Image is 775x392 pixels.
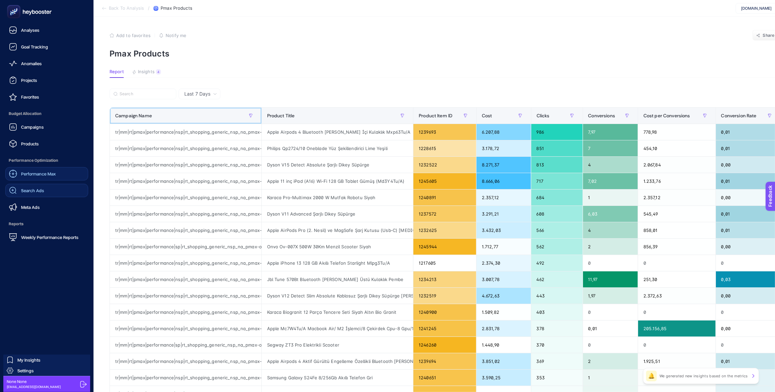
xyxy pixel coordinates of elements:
a: Projects [5,74,88,87]
div: tr|mm|rt|pmax|performance|nsp|rt_shopping_generic_nsp_na_pmax-other-all-products-new|na|d2c|AOP|O... [110,304,261,320]
div: 566 [531,222,583,238]
span: Search Ads [21,188,44,193]
div: 2.357,12 [638,189,716,206]
div: 1.925,51 [638,353,716,369]
div: 7 [583,140,638,156]
a: Analyses [5,23,88,37]
div: Apple AirPods Pro (2. Nesil) ve MagSafe Şarj Kutusu (Usb‐C) [MEDICAL_DATA] Mtjv3Tu/A [262,222,413,238]
div: 3.851,02 [476,353,531,369]
div: 370 [531,337,583,353]
div: 684 [531,189,583,206]
div: 1 [583,370,638,386]
div: 1228615 [413,140,476,156]
div: 454,10 [638,140,716,156]
div: 3.432,03 [476,222,531,238]
div: Apple Airpods 4 Bluetooth [PERSON_NAME] İçi Kulaklık Mxp63Tu/A [262,124,413,140]
div: 3.291,21 [476,206,531,222]
span: Notify me [166,33,186,38]
div: Onvo Ov-007X 500W 30Km Menzil Scooter Siyah [262,239,413,255]
div: 1246260 [413,337,476,353]
span: Projects [21,78,37,83]
span: Campaigns [21,124,44,130]
span: Campaign Name [115,113,152,118]
span: Report [110,69,124,75]
div: 4 [156,69,161,75]
span: Meta Ads [21,205,40,210]
div: 0 [638,255,716,271]
div: Dyson V15 Detect Absolute Şarjlı Dikey Süpürge [262,157,413,173]
a: Settings [3,365,90,376]
div: Jbl Tune 570Bt Bluetooth [PERSON_NAME] Üstü Kulaklık Pembe [262,271,413,287]
div: 856,39 [638,239,716,255]
div: tr|mm|rt|pmax|performance|nsp|rt_shopping_generic_nsp_na_pmax-other-top-seller|na|d2c|AOP|OSB0002JUP [110,124,261,140]
a: Search Ads [5,184,88,197]
a: Favorites [5,90,88,104]
div: 0 [583,304,638,320]
div: 4.672,63 [476,288,531,304]
div: 443 [531,288,583,304]
div: 11,97 [583,271,638,287]
div: Dyson V11 Advanced Şarjlı Dikey Süpürge [262,206,413,222]
div: 1245944 [413,239,476,255]
div: 0 [583,255,638,271]
div: 3.590,25 [638,370,716,386]
div: 1232625 [413,222,476,238]
div: 4 [583,157,638,173]
div: 6,03 [583,206,638,222]
div: 0 [638,337,716,353]
button: Notify me [159,33,186,38]
div: 403 [531,304,583,320]
div: Apple Mc7W4Tu/A Macbook Air/ M2 İşlemci/8 Çekirdek Cpu-8 Gpu/16Gb Ram/256Gb Ssd/13.6" Starlight [262,320,413,337]
div: 3.178,72 [476,140,531,156]
span: Product Title [267,113,295,118]
div: 2 [583,353,638,369]
div: 1245605 [413,173,476,189]
div: Samsung Galaxy S24Fe 8/256Gb Akıllı Telefon Gri [262,370,413,386]
div: 1240900 [413,304,476,320]
div: 813 [531,157,583,173]
div: tr|mm|rt|pmax|performance|nsp|rt_shopping_generic_nsp_na_pmax-other-top-seller|na|d2c|AOP|OSB0002JUP [110,157,261,173]
div: 778,98 [638,124,716,140]
div: 7,97 [583,124,638,140]
div: 2.831,78 [476,320,531,337]
div: 492 [531,255,583,271]
div: 3.007,78 [476,271,531,287]
div: 986 [531,124,583,140]
div: 1240891 [413,189,476,206]
a: Performance Max [5,167,88,180]
div: 562 [531,239,583,255]
span: Settings [17,368,34,373]
div: 1.509,82 [476,304,531,320]
div: tr|mm|rt|pmax|performance|nsp|rt_shopping_generic_nsp_na_pmax-other-top-seller|na|d2c|AOP|OSB0002JUP [110,173,261,189]
span: My Insights [17,357,40,363]
div: Karaca Biogranit 12 Parça Tencere Seti Siyah Altın Bio Granit [262,304,413,320]
div: 462 [531,271,583,287]
span: Conversions [588,113,615,118]
div: 8.666,06 [476,173,531,189]
span: Conversion Rate [721,113,757,118]
span: Goal Tracking [21,44,48,49]
div: 2.374,30 [476,255,531,271]
div: tr|mm|rt|pmax|performance|nsp|rt_shopping_generic_nsp_na_pmax-other-top-seller|na|d2c|AOP|OSB0002JUP [110,288,261,304]
div: 1234213 [413,271,476,287]
span: / [148,5,150,11]
p: We generated new insights based on the metrics [659,373,748,379]
div: 8.271,37 [476,157,531,173]
div: tr|mm|rt|pmax|performance|nsp|rt_shopping_generic_nsp_na_pmax-other-top-seller|na|d2c|AOP|OSB0002JUP [110,222,261,238]
span: Cost per Conversions [643,113,690,118]
span: Clicks [537,113,550,118]
div: 2 [583,239,638,255]
div: 251,30 [638,271,716,287]
div: 1232522 [413,157,476,173]
button: Add to favorites [110,33,151,38]
a: Anomalies [5,57,88,70]
div: tr|mm|rt|pmax|performance|nsp|rt_shopping_generic_nsp_na_pmax-other-top-seller|na|d2c|AOP|OSB0002JUP [110,320,261,337]
div: 1239694 [413,353,476,369]
div: 2.357,12 [476,189,531,206]
span: Cost [482,113,492,118]
div: Apple iPhone 13 128 GB Akıllı Telefon Starlight Mlpg3Tu/A [262,255,413,271]
div: Apple 11 inç iPad (A16) Wi-Fi 128 GB Tablet Gümüş (Md3Y4Tu/A) [262,173,413,189]
span: Anomalies [21,61,42,66]
a: Weekly Performance Reports [5,231,88,244]
div: 3.590,25 [476,370,531,386]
